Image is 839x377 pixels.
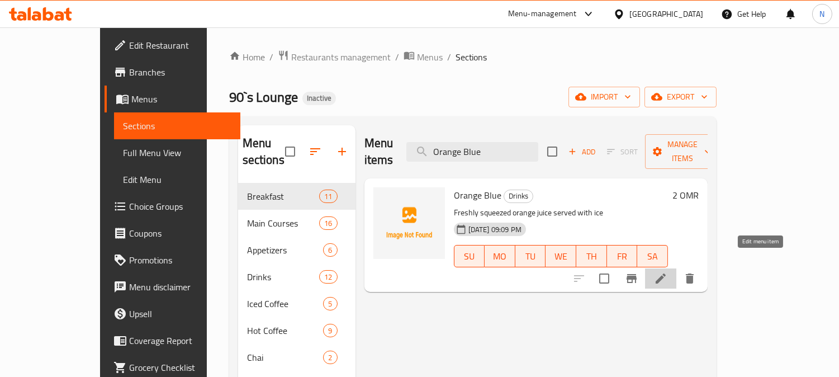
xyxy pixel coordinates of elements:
span: TH [581,248,603,265]
span: Branches [129,65,231,79]
nav: breadcrumb [229,50,717,64]
div: Appetizers6 [238,237,355,263]
span: Add [567,145,597,158]
h6: 2 OMR [672,187,699,203]
span: WE [550,248,572,265]
span: 12 [320,272,336,282]
span: MO [489,248,511,265]
div: [GEOGRAPHIC_DATA] [629,8,703,20]
div: items [323,324,337,337]
a: Restaurants management [278,50,391,64]
span: Grocery Checklist [129,361,231,374]
button: SA [637,245,668,267]
a: Menus [404,50,443,64]
span: Select to update [592,267,616,290]
button: WE [546,245,576,267]
button: Add [564,143,600,161]
button: SU [454,245,485,267]
span: 9 [324,326,336,336]
span: N [819,8,824,20]
a: Upsell [105,300,240,327]
span: Drinks [504,190,533,202]
span: 16 [320,218,336,229]
div: Breakfast11 [238,183,355,210]
span: Sort sections [302,138,329,165]
div: items [323,297,337,310]
span: 2 [324,352,336,363]
div: Hot Coffee9 [238,317,355,344]
span: Menu disclaimer [129,280,231,294]
span: Iced Coffee [247,297,324,310]
span: [DATE] 09:09 PM [464,224,526,235]
li: / [447,50,451,64]
div: Iced Coffee5 [238,290,355,317]
span: 11 [320,191,336,202]
a: Edit Menu [114,166,240,193]
span: Main Courses [247,216,320,230]
div: Menu-management [508,7,577,21]
a: Edit Restaurant [105,32,240,59]
span: TU [520,248,542,265]
button: TH [576,245,607,267]
div: Drinks12 [238,263,355,290]
span: Appetizers [247,243,324,257]
span: Sections [123,119,231,133]
span: Menus [131,92,231,106]
span: Orange Blue [454,187,501,204]
span: Select all sections [278,140,302,163]
span: Choice Groups [129,200,231,213]
span: Manage items [654,138,711,166]
span: Full Menu View [123,146,231,159]
div: items [323,351,337,364]
button: export [644,87,717,107]
button: Add section [329,138,355,165]
span: 5 [324,299,336,309]
div: items [323,243,337,257]
span: FR [612,248,633,265]
span: SU [459,248,481,265]
span: Inactive [302,93,336,103]
a: Branches [105,59,240,86]
div: items [319,270,337,284]
span: Edit Menu [123,173,231,186]
span: Select section first [600,143,645,161]
span: Hot Coffee [247,324,324,337]
li: / [269,50,273,64]
h2: Menu items [364,135,394,168]
a: Full Menu View [114,139,240,166]
a: Coverage Report [105,327,240,354]
button: Branch-specific-item [618,265,645,292]
button: Manage items [645,134,720,169]
div: Inactive [302,92,336,105]
a: Coupons [105,220,240,247]
span: Menus [417,50,443,64]
span: Breakfast [247,190,320,203]
li: / [395,50,399,64]
span: Restaurants management [291,50,391,64]
span: Coupons [129,227,231,240]
h2: Menu sections [243,135,285,168]
img: Orange Blue [373,187,445,259]
span: Drinks [247,270,320,284]
span: SA [642,248,663,265]
span: Chai [247,351,324,364]
div: Drinks [504,190,533,203]
span: import [577,90,631,104]
a: Menus [105,86,240,112]
span: Sections [456,50,487,64]
a: Choice Groups [105,193,240,220]
a: Promotions [105,247,240,274]
button: delete [676,265,703,292]
div: Chai2 [238,344,355,371]
span: Upsell [129,307,231,321]
span: Edit Restaurant [129,39,231,52]
span: Promotions [129,253,231,267]
div: Main Courses16 [238,210,355,237]
span: 6 [324,245,336,256]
